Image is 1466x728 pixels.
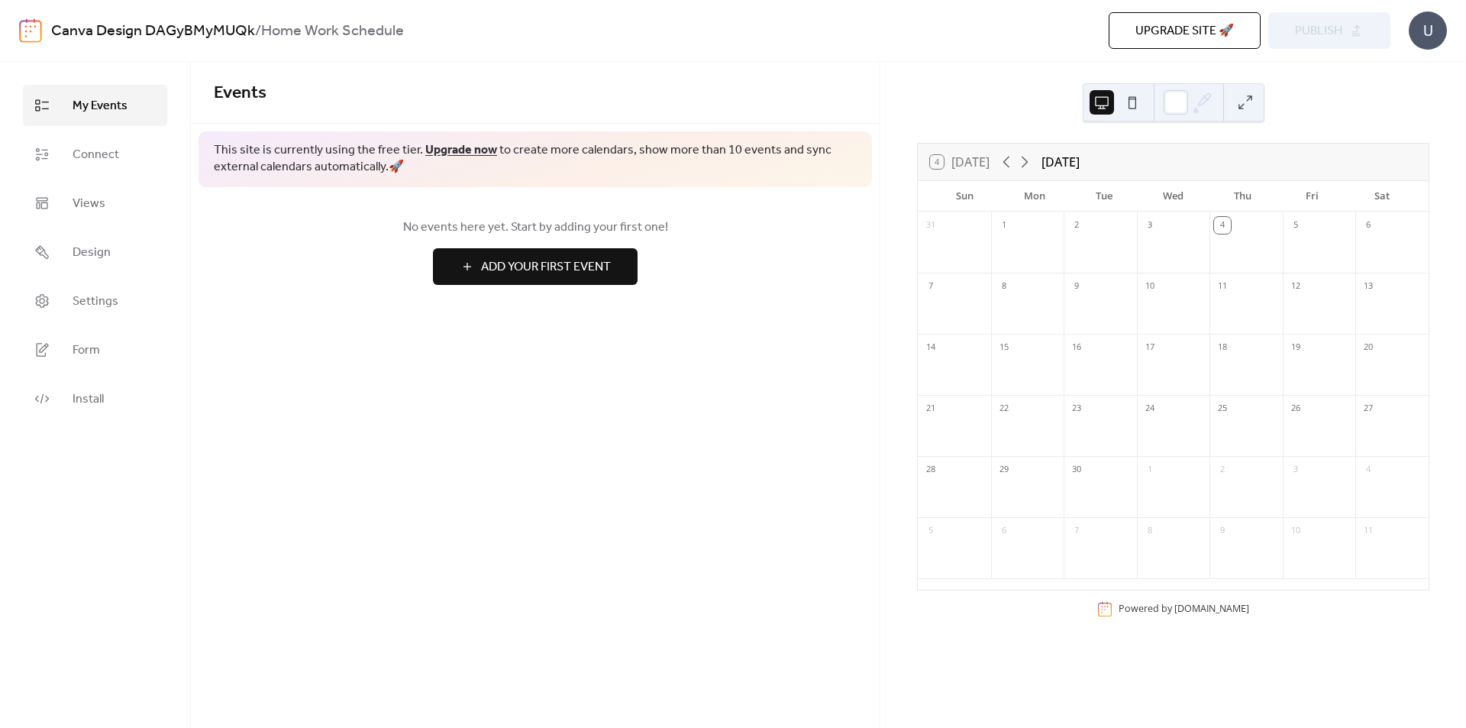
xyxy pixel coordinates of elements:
[996,461,1012,478] div: 29
[1214,278,1231,295] div: 11
[922,339,939,356] div: 14
[23,280,167,322] a: Settings
[73,195,105,213] span: Views
[1214,523,1231,539] div: 9
[1141,339,1158,356] div: 17
[214,142,857,176] span: This site is currently using the free tier. to create more calendars, show more than 10 events an...
[255,17,261,46] b: /
[922,278,939,295] div: 7
[1141,523,1158,539] div: 8
[1041,153,1080,171] div: [DATE]
[214,248,857,285] a: Add Your First Event
[1174,602,1249,615] a: [DOMAIN_NAME]
[23,329,167,370] a: Form
[23,134,167,175] a: Connect
[23,85,167,126] a: My Events
[996,339,1012,356] div: 15
[73,244,111,262] span: Design
[73,390,104,409] span: Install
[1069,181,1138,212] div: Tue
[51,17,255,46] a: Canva Design DAGyBMyMUQk
[1347,181,1416,212] div: Sat
[1141,461,1158,478] div: 1
[996,400,1012,417] div: 22
[922,400,939,417] div: 21
[1135,22,1234,40] span: Upgrade site 🚀
[433,248,638,285] button: Add Your First Event
[1287,217,1304,234] div: 5
[1360,461,1377,478] div: 4
[1214,400,1231,417] div: 25
[1409,11,1447,50] div: U
[1109,12,1261,49] button: Upgrade site 🚀
[1287,278,1304,295] div: 12
[73,341,100,360] span: Form
[1360,523,1377,539] div: 11
[19,18,42,43] img: logo
[23,231,167,273] a: Design
[1138,181,1208,212] div: Wed
[73,146,119,164] span: Connect
[922,523,939,539] div: 5
[1068,400,1085,417] div: 23
[1068,523,1085,539] div: 7
[1360,400,1377,417] div: 27
[922,217,939,234] div: 31
[996,523,1012,539] div: 6
[1068,217,1085,234] div: 2
[1068,278,1085,295] div: 9
[73,97,128,115] span: My Events
[1287,523,1304,539] div: 10
[999,181,1069,212] div: Mon
[922,461,939,478] div: 28
[481,258,611,277] span: Add Your First Event
[1214,217,1231,234] div: 4
[1068,461,1085,478] div: 30
[1287,461,1304,478] div: 3
[930,181,999,212] div: Sun
[1141,217,1158,234] div: 3
[1068,339,1085,356] div: 16
[425,138,497,162] a: Upgrade now
[1119,602,1249,615] div: Powered by
[23,378,167,419] a: Install
[996,217,1012,234] div: 1
[1360,278,1377,295] div: 13
[214,76,266,110] span: Events
[1214,461,1231,478] div: 2
[214,218,857,237] span: No events here yet. Start by adding your first one!
[1287,400,1304,417] div: 26
[1141,400,1158,417] div: 24
[996,278,1012,295] div: 8
[73,293,118,311] span: Settings
[261,17,404,46] b: Home Work Schedule
[1360,217,1377,234] div: 6
[1208,181,1277,212] div: Thu
[1214,339,1231,356] div: 18
[1277,181,1347,212] div: Fri
[1287,339,1304,356] div: 19
[1360,339,1377,356] div: 20
[1141,278,1158,295] div: 10
[23,183,167,224] a: Views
